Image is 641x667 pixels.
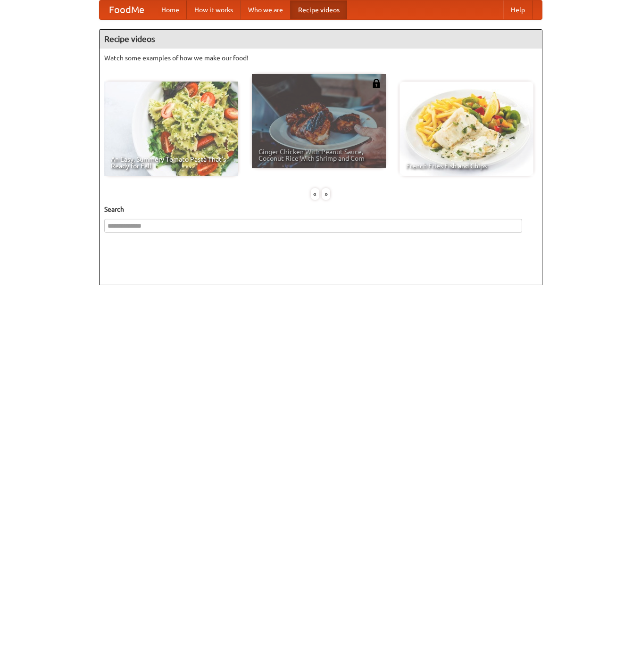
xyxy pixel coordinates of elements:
h5: Search [104,205,537,214]
a: How it works [187,0,241,19]
p: Watch some examples of how we make our food! [104,53,537,63]
a: French Fries Fish and Chips [400,82,533,176]
div: « [311,188,319,200]
a: An Easy, Summery Tomato Pasta That's Ready for Fall [104,82,238,176]
a: Recipe videos [291,0,347,19]
img: 483408.png [372,79,381,88]
a: Help [503,0,533,19]
span: An Easy, Summery Tomato Pasta That's Ready for Fall [111,156,232,169]
span: French Fries Fish and Chips [406,163,527,169]
a: Who we are [241,0,291,19]
a: FoodMe [100,0,154,19]
a: Home [154,0,187,19]
div: » [322,188,330,200]
h4: Recipe videos [100,30,542,49]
